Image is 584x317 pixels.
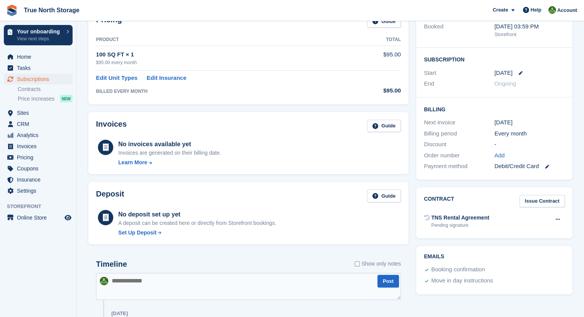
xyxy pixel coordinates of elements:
[431,276,493,286] div: Move in day instructions
[424,22,495,38] div: Booked
[493,6,508,14] span: Create
[495,69,513,78] time: 2025-09-27 07:00:00 UTC
[18,95,55,102] span: Price increases
[377,275,399,287] button: Post
[17,119,63,129] span: CRM
[424,79,495,88] div: End
[424,118,495,127] div: Next invoice
[118,158,147,167] div: Learn More
[4,25,73,45] a: Your onboarding View next steps
[17,130,63,140] span: Analytics
[118,229,276,237] a: Set Up Deposit
[118,219,276,227] p: A deposit can be created here or directly from Storefront bookings.
[63,213,73,222] a: Preview store
[495,162,565,171] div: Debit/Credit Card
[96,15,122,28] h2: Pricing
[424,254,565,260] h2: Emails
[17,141,63,152] span: Invoices
[495,129,565,138] div: Every month
[18,86,73,93] a: Contracts
[96,88,351,95] div: BILLED EVERY MONTH
[17,63,63,73] span: Tasks
[17,152,63,163] span: Pricing
[96,50,351,59] div: 100 SQ FT × 1
[17,185,63,196] span: Settings
[60,95,73,102] div: NEW
[548,6,556,14] img: Jessie Dafoe
[4,152,73,163] a: menu
[17,163,63,174] span: Coupons
[96,34,351,46] th: Product
[355,260,401,268] label: Show only notes
[351,86,401,95] div: $95.00
[495,140,565,149] div: -
[17,74,63,84] span: Subscriptions
[4,212,73,223] a: menu
[424,55,565,63] h2: Subscription
[4,74,73,84] a: menu
[6,5,18,16] img: stora-icon-8386f47178a22dfd0bd8f6a31ec36ba5ce8667c1dd55bd0f319d3a0aa187defe.svg
[118,149,221,157] div: Invoices are generated on their billing date.
[519,195,565,208] a: Issue Contract
[495,22,565,31] div: [DATE] 03:59 PM
[424,105,565,113] h2: Billing
[17,174,63,185] span: Insurance
[118,229,157,237] div: Set Up Deposit
[367,15,401,28] a: Guide
[118,210,276,219] div: No deposit set up yet
[4,130,73,140] a: menu
[424,69,495,78] div: Start
[495,31,565,38] div: Storefront
[424,140,495,149] div: Discount
[424,129,495,138] div: Billing period
[118,140,221,149] div: No invoices available yet
[96,120,127,132] h2: Invoices
[4,119,73,129] a: menu
[17,107,63,118] span: Sites
[367,120,401,132] a: Guide
[424,195,454,208] h2: Contract
[96,190,124,202] h2: Deposit
[4,51,73,62] a: menu
[495,118,565,127] div: [DATE]
[4,174,73,185] a: menu
[18,94,73,103] a: Price increases NEW
[17,212,63,223] span: Online Store
[7,203,76,210] span: Storefront
[355,260,360,268] input: Show only notes
[21,4,83,17] a: True North Storage
[4,107,73,118] a: menu
[4,163,73,174] a: menu
[4,141,73,152] a: menu
[100,277,108,285] img: Jessie Dafoe
[147,74,186,83] a: Edit Insurance
[96,59,351,66] div: $95.00 every month
[17,35,63,42] p: View next steps
[367,190,401,202] a: Guide
[424,151,495,160] div: Order number
[17,29,63,34] p: Your onboarding
[351,46,401,70] td: $95.00
[4,63,73,73] a: menu
[111,310,128,317] div: [DATE]
[431,265,485,274] div: Booking confirmation
[96,74,137,83] a: Edit Unit Types
[351,34,401,46] th: Total
[17,51,63,62] span: Home
[495,151,505,160] a: Add
[531,6,541,14] span: Help
[431,222,489,229] div: Pending signature
[431,214,489,222] div: TNS Rental Agreement
[4,185,73,196] a: menu
[424,162,495,171] div: Payment method
[96,260,127,269] h2: Timeline
[495,80,516,87] span: Ongoing
[118,158,221,167] a: Learn More
[557,7,577,14] span: Account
